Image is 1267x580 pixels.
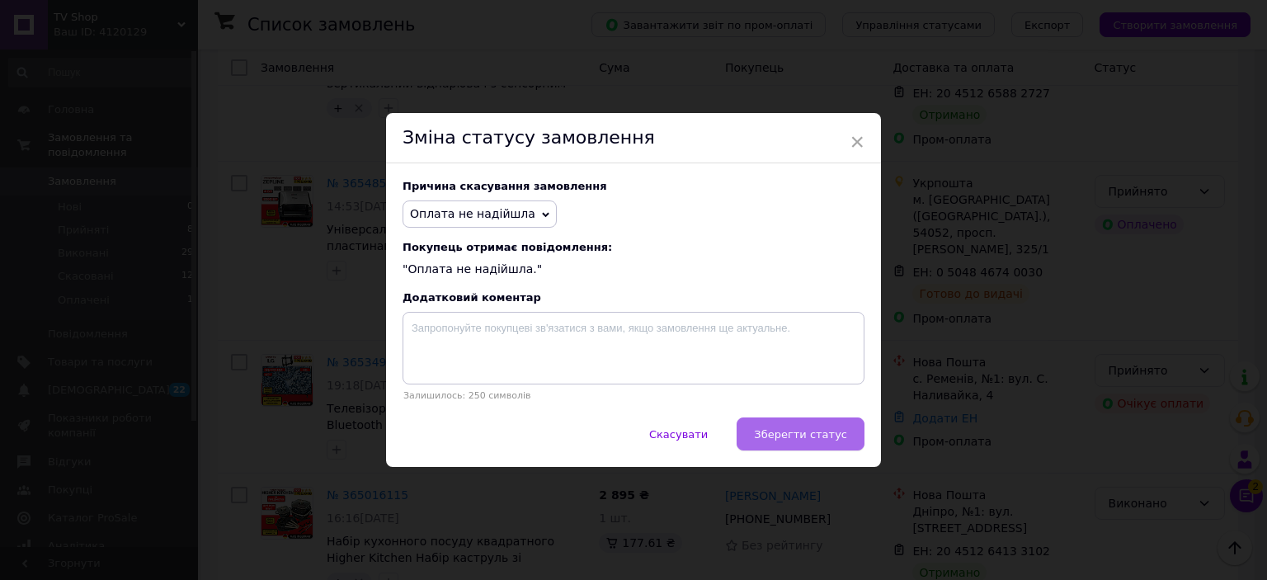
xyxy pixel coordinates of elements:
[403,291,864,304] div: Додатковий коментар
[754,428,847,441] span: Зберегти статус
[632,417,725,450] button: Скасувати
[403,241,864,278] div: "Оплата не надійшла."
[737,417,864,450] button: Зберегти статус
[850,128,864,156] span: ×
[649,428,708,441] span: Скасувати
[386,113,881,163] div: Зміна статусу замовлення
[403,241,864,253] span: Покупець отримає повідомлення:
[410,207,535,220] span: Оплата не надійшла
[403,180,864,192] div: Причина скасування замовлення
[403,390,864,401] p: Залишилось: 250 символів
